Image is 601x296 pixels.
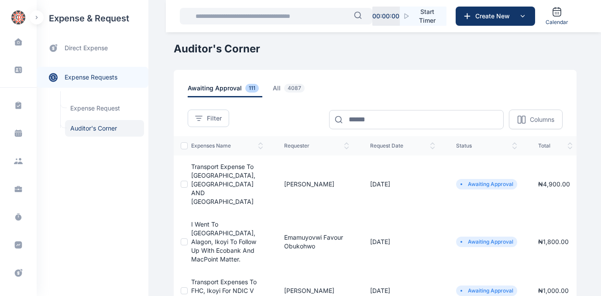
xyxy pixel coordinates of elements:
[542,3,572,29] a: Calendar
[174,42,577,56] h1: Auditor's Corner
[460,238,514,245] li: Awaiting Approval
[284,84,305,93] span: 4087
[65,44,108,53] span: direct expense
[274,155,360,213] td: [PERSON_NAME]
[274,213,360,271] td: Emamuyovwi Favour Obukohwo
[460,287,514,294] li: Awaiting Approval
[188,84,262,97] span: awaiting approval
[191,142,263,149] span: expenses Name
[472,12,517,21] span: Create New
[370,142,435,149] span: request date
[530,115,554,124] p: Columns
[460,181,514,188] li: Awaiting Approval
[65,100,144,117] a: Expense Request
[509,110,563,129] button: Columns
[538,238,569,245] span: ₦ 1,800.00
[400,7,446,26] button: Start Timer
[273,84,308,97] span: all
[538,180,570,188] span: ₦ 4,900.00
[207,114,222,123] span: Filter
[456,7,535,26] button: Create New
[360,155,446,213] td: [DATE]
[456,142,517,149] span: status
[191,163,255,205] a: Transport expense to [GEOGRAPHIC_DATA], [GEOGRAPHIC_DATA] AND [GEOGRAPHIC_DATA]
[65,120,144,137] a: Auditor's Corner
[37,67,148,88] a: expense requests
[37,60,148,88] div: expense requests
[188,84,273,97] a: awaiting approval111
[415,7,440,25] span: Start Timer
[37,37,148,60] a: direct expense
[188,110,229,127] button: Filter
[245,84,259,93] span: 111
[538,287,569,294] span: ₦ 1,000.00
[273,84,319,97] a: all4087
[546,19,568,26] span: Calendar
[191,220,256,263] a: I went to [GEOGRAPHIC_DATA], Alagon, Ikoyi to follow up with Ecobank and MacPoint Matter.
[538,142,573,149] span: total
[360,213,446,271] td: [DATE]
[372,12,399,21] p: 00 : 00 : 00
[284,142,349,149] span: Requester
